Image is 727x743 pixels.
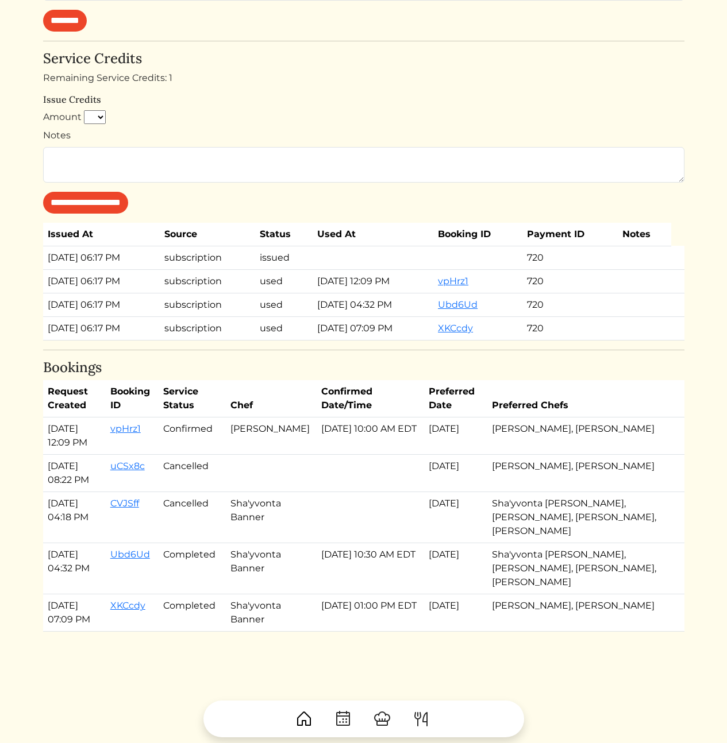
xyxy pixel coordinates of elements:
[43,455,106,492] td: [DATE] 08:22 PM
[159,380,225,417] th: Service Status
[160,246,255,269] td: subscription
[110,549,150,560] a: Ubd6Ud
[43,417,106,455] td: [DATE] 12:09 PM
[110,498,139,509] a: CVJSff
[424,380,488,417] th: Preferred Date
[255,316,313,340] td: used
[43,110,82,124] label: Amount
[424,543,488,594] td: [DATE]
[43,492,106,543] td: [DATE] 04:18 PM
[317,543,424,594] td: [DATE] 10:30 AM EDT
[487,594,675,632] td: [PERSON_NAME], [PERSON_NAME]
[160,316,255,340] td: subscription
[43,594,106,632] td: [DATE] 07:09 PM
[618,223,671,246] th: Notes
[160,269,255,293] td: subscription
[106,380,159,417] th: Booking ID
[373,710,391,728] img: ChefHat-a374fb509e4f37eb0702ca99f5f64f3b6956810f32a249b33092029f8484b388.svg
[487,380,675,417] th: Preferred Chefs
[317,380,424,417] th: Confirmed Date/Time
[412,710,430,728] img: ForkKnife-55491504ffdb50bab0c1e09e7649658475375261d09fd45db06cec23bce548bf.svg
[438,299,478,310] a: Ubd6Ud
[43,223,160,246] th: Issued At
[43,71,684,85] div: Remaining Service Credits: 1
[43,543,106,594] td: [DATE] 04:32 PM
[255,269,313,293] td: used
[334,710,352,728] img: CalendarDots-5bcf9d9080389f2a281d69619e1c85352834be518fbc73d9501aef674afc0d57.svg
[522,246,618,269] td: 720
[226,543,317,594] td: Sha'yvonta Banner
[226,594,317,632] td: Sha'yvonta Banner
[522,223,618,246] th: Payment ID
[313,316,433,340] td: [DATE] 07:09 PM
[43,293,160,316] td: [DATE] 06:17 PM
[487,543,675,594] td: Sha'yvonta [PERSON_NAME], [PERSON_NAME], [PERSON_NAME], [PERSON_NAME]
[424,455,488,492] td: [DATE]
[160,293,255,316] td: subscription
[43,380,106,417] th: Request Created
[255,223,313,246] th: Status
[313,269,433,293] td: [DATE] 12:09 PM
[522,269,618,293] td: 720
[43,359,684,376] h4: Bookings
[255,246,313,269] td: issued
[226,492,317,543] td: Sha'yvonta Banner
[43,269,160,293] td: [DATE] 06:17 PM
[43,94,684,105] h6: Issue Credits
[110,460,145,471] a: uCSx8c
[43,129,71,142] label: Notes
[159,417,225,455] td: Confirmed
[317,417,424,455] td: [DATE] 10:00 AM EDT
[438,276,468,287] a: vpHrz1
[110,423,141,434] a: vpHrz1
[255,293,313,316] td: used
[159,594,225,632] td: Completed
[424,492,488,543] td: [DATE]
[438,323,473,334] a: XKCcdy
[487,455,675,492] td: [PERSON_NAME], [PERSON_NAME]
[487,417,675,455] td: [PERSON_NAME], [PERSON_NAME]
[43,51,684,67] h4: Service Credits
[317,594,424,632] td: [DATE] 01:00 PM EDT
[295,710,313,728] img: House-9bf13187bcbb5817f509fe5e7408150f90897510c4275e13d0d5fca38e0b5951.svg
[159,543,225,594] td: Completed
[433,223,522,246] th: Booking ID
[160,223,255,246] th: Source
[313,293,433,316] td: [DATE] 04:32 PM
[43,316,160,340] td: [DATE] 06:17 PM
[522,316,618,340] td: 720
[110,600,145,611] a: XKCcdy
[226,380,317,417] th: Chef
[313,223,433,246] th: Used At
[424,594,488,632] td: [DATE]
[159,492,225,543] td: Cancelled
[487,492,675,543] td: Sha'yvonta [PERSON_NAME], [PERSON_NAME], [PERSON_NAME], [PERSON_NAME]
[522,293,618,316] td: 720
[226,417,317,455] td: [PERSON_NAME]
[424,417,488,455] td: [DATE]
[159,455,225,492] td: Cancelled
[43,246,160,269] td: [DATE] 06:17 PM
